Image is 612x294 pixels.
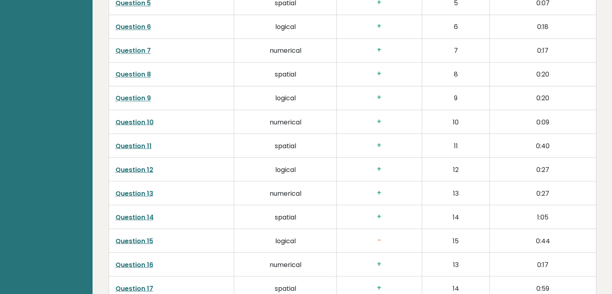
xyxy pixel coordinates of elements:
[115,284,153,293] a: Question 17
[490,252,596,276] td: 0:17
[422,181,489,205] td: 13
[490,157,596,181] td: 0:27
[343,70,415,78] h3: +
[343,117,415,126] h3: +
[343,260,415,268] h3: +
[490,86,596,110] td: 0:20
[490,110,596,133] td: 0:09
[115,165,153,174] a: Question 12
[490,62,596,86] td: 0:20
[234,252,337,276] td: numerical
[422,14,489,38] td: 6
[234,62,337,86] td: spatial
[490,181,596,205] td: 0:27
[115,22,151,31] a: Question 6
[234,181,337,205] td: numerical
[422,86,489,110] td: 9
[115,212,154,222] a: Question 14
[234,133,337,157] td: spatial
[422,133,489,157] td: 11
[115,260,153,269] a: Question 16
[422,205,489,228] td: 14
[490,205,596,228] td: 1:05
[234,205,337,228] td: spatial
[343,165,415,173] h3: +
[234,14,337,38] td: logical
[115,188,153,198] a: Question 13
[234,86,337,110] td: logical
[343,141,415,149] h3: +
[490,14,596,38] td: 0:18
[343,284,415,292] h3: +
[343,46,415,54] h3: +
[343,236,415,244] h3: -
[115,46,151,55] a: Question 7
[490,38,596,62] td: 0:17
[343,212,415,221] h3: +
[422,38,489,62] td: 7
[422,252,489,276] td: 13
[115,117,154,126] a: Question 10
[422,157,489,181] td: 12
[234,110,337,133] td: numerical
[234,38,337,62] td: numerical
[490,133,596,157] td: 0:40
[422,110,489,133] td: 10
[115,236,153,245] a: Question 15
[234,228,337,252] td: logical
[115,70,151,79] a: Question 8
[343,22,415,31] h3: +
[422,62,489,86] td: 8
[490,228,596,252] td: 0:44
[115,141,152,150] a: Question 11
[234,157,337,181] td: logical
[422,228,489,252] td: 15
[343,188,415,197] h3: +
[343,93,415,102] h3: +
[115,93,151,103] a: Question 9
